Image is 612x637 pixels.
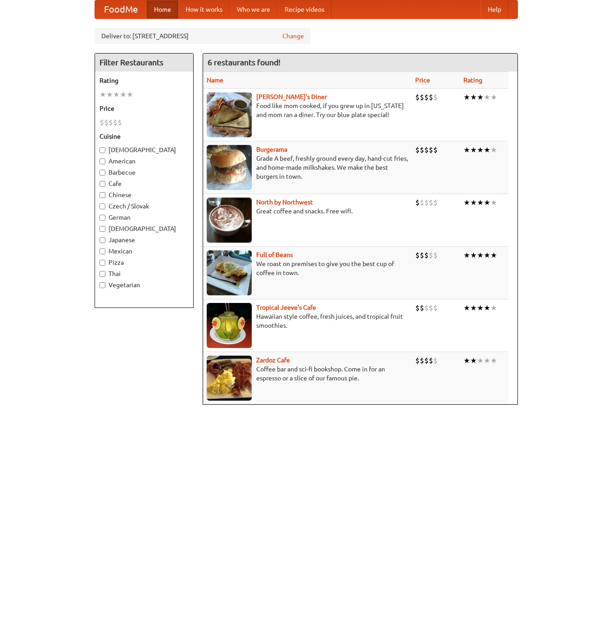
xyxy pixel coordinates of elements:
[256,357,290,364] b: Zardoz Cafe
[207,365,408,383] p: Coffee bar and sci-fi bookshop. Come in for an espresso or a slice of our famous pie.
[433,145,438,155] li: $
[429,92,433,102] li: $
[463,92,470,102] li: ★
[415,145,420,155] li: $
[477,356,484,366] li: ★
[207,250,252,295] img: beans.jpg
[100,90,106,99] li: ★
[424,198,429,208] li: $
[256,146,287,153] a: Burgerama
[207,154,408,181] p: Grade A beef, freshly ground every day, hand-cut fries, and home-made milkshakes. We make the bes...
[207,77,223,84] a: Name
[207,198,252,243] img: north.jpg
[420,250,424,260] li: $
[415,250,420,260] li: $
[477,145,484,155] li: ★
[470,250,477,260] li: ★
[100,282,105,288] input: Vegetarian
[113,117,118,127] li: $
[477,92,484,102] li: ★
[100,280,189,289] label: Vegetarian
[207,207,408,216] p: Great coffee and snacks. Free wifi.
[100,181,105,187] input: Cafe
[433,303,438,313] li: $
[420,145,424,155] li: $
[484,250,490,260] li: ★
[420,356,424,366] li: $
[429,303,433,313] li: $
[490,356,497,366] li: ★
[490,250,497,260] li: ★
[424,92,429,102] li: $
[100,213,189,222] label: German
[463,303,470,313] li: ★
[277,0,331,18] a: Recipe videos
[113,90,120,99] li: ★
[463,356,470,366] li: ★
[100,179,189,188] label: Cafe
[484,303,490,313] li: ★
[481,0,508,18] a: Help
[100,104,189,113] h5: Price
[100,203,105,209] input: Czech / Slovak
[424,145,429,155] li: $
[282,32,304,41] a: Change
[120,90,127,99] li: ★
[433,356,438,366] li: $
[207,312,408,330] p: Hawaiian style coffee, fresh juices, and tropical fruit smoothies.
[484,145,490,155] li: ★
[470,356,477,366] li: ★
[100,248,105,254] input: Mexican
[100,132,189,141] h5: Cuisine
[463,198,470,208] li: ★
[415,356,420,366] li: $
[100,190,189,199] label: Chinese
[470,145,477,155] li: ★
[490,198,497,208] li: ★
[470,92,477,102] li: ★
[415,92,420,102] li: $
[424,356,429,366] li: $
[424,250,429,260] li: $
[470,303,477,313] li: ★
[100,147,105,153] input: [DEMOGRAPHIC_DATA]
[100,170,105,176] input: Barbecue
[106,90,113,99] li: ★
[256,304,316,311] a: Tropical Jeeve's Cafe
[100,202,189,211] label: Czech / Slovak
[208,58,281,67] ng-pluralize: 6 restaurants found!
[207,101,408,119] p: Food like mom cooked, if you grew up in [US_STATE] and mom ran a diner. Try our blue plate special!
[490,303,497,313] li: ★
[147,0,178,18] a: Home
[207,145,252,190] img: burgerama.jpg
[484,198,490,208] li: ★
[256,251,293,258] a: Full of Beans
[100,158,105,164] input: American
[490,145,497,155] li: ★
[100,117,104,127] li: $
[463,145,470,155] li: ★
[100,145,189,154] label: [DEMOGRAPHIC_DATA]
[429,198,433,208] li: $
[490,92,497,102] li: ★
[256,199,313,206] a: North by Northwest
[207,356,252,401] img: zardoz.jpg
[256,93,327,100] b: [PERSON_NAME]'s Diner
[230,0,277,18] a: Who we are
[178,0,230,18] a: How it works
[100,224,189,233] label: [DEMOGRAPHIC_DATA]
[433,92,438,102] li: $
[477,250,484,260] li: ★
[104,117,109,127] li: $
[100,235,189,244] label: Japanese
[420,92,424,102] li: $
[429,145,433,155] li: $
[429,250,433,260] li: $
[95,54,193,72] h4: Filter Restaurants
[109,117,113,127] li: $
[100,157,189,166] label: American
